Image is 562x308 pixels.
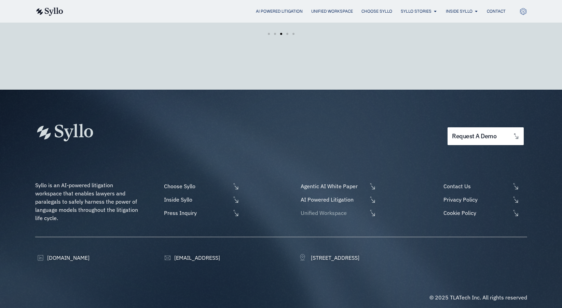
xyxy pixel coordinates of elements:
[256,8,303,14] a: AI Powered Litigation
[162,182,239,190] a: Choose Syllo
[452,133,496,140] span: request a demo
[299,182,367,190] span: Agentic AI White Paper
[173,254,220,262] span: [EMAIL_ADDRESS]
[77,8,506,15] div: Menu Toggle
[268,33,270,35] span: Go to slide 1
[299,209,367,217] span: Unified Workspace
[311,8,353,14] a: Unified Workspace
[299,195,376,204] a: AI Powered Litigation
[442,182,527,190] a: Contact Us
[299,182,376,190] a: Agentic AI White Paper
[309,254,359,262] span: [STREET_ADDRESS]
[442,195,527,204] a: Privacy Policy
[487,8,506,14] a: Contact
[162,209,231,217] span: Press Inquiry
[429,294,527,301] span: © 2025 TLATech Inc. All rights reserved
[77,8,506,15] nav: Menu
[442,209,527,217] a: Cookie Policy
[442,195,510,204] span: Privacy Policy
[274,33,276,35] span: Go to slide 2
[35,182,139,221] span: Syllo is an AI-powered litigation workspace that enables lawyers and paralegals to safely harness...
[162,195,239,204] a: Inside Syllo
[361,8,392,14] a: Choose Syllo
[162,254,220,262] a: [EMAIL_ADDRESS]
[162,195,231,204] span: Inside Syllo
[286,33,288,35] span: Go to slide 4
[35,254,90,262] a: [DOMAIN_NAME]
[280,33,282,35] span: Go to slide 3
[299,195,367,204] span: AI Powered Litigation
[442,209,510,217] span: Cookie Policy
[299,209,376,217] a: Unified Workspace
[446,8,472,14] a: Inside Syllo
[448,127,523,145] a: request a demo
[45,254,90,262] span: [DOMAIN_NAME]
[162,182,231,190] span: Choose Syllo
[299,254,359,262] a: [STREET_ADDRESS]
[162,209,239,217] a: Press Inquiry
[401,8,431,14] a: Syllo Stories
[292,33,294,35] span: Go to slide 5
[35,8,63,16] img: syllo
[442,182,510,190] span: Contact Us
